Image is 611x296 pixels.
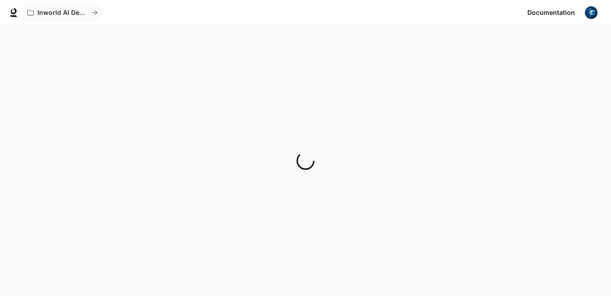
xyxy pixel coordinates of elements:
button: All workspaces [23,4,102,22]
p: Inworld AI Demos [37,9,88,17]
img: User avatar [585,6,598,19]
span: Documentation [527,7,575,18]
a: Documentation [524,4,579,22]
button: User avatar [582,4,600,22]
